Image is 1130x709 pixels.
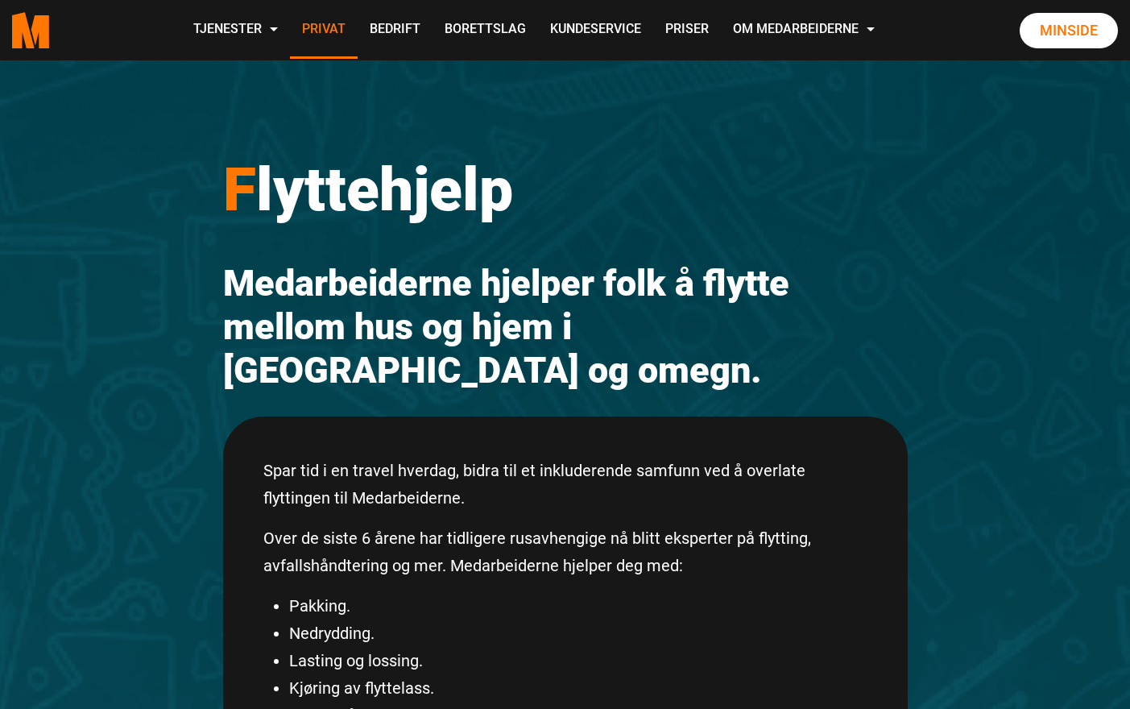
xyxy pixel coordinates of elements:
p: Over de siste 6 årene har tidligere rusavhengige nå blitt eksperter på flytting, avfallshåndterin... [263,524,867,579]
span: F [223,154,256,225]
a: Priser [653,2,721,59]
li: Lasting og lossing. [289,647,867,674]
p: Spar tid i en travel hverdag, bidra til et inkluderende samfunn ved å overlate flyttingen til Med... [263,457,867,512]
a: Privat [290,2,358,59]
a: Kundeservice [538,2,653,59]
a: Tjenester [181,2,290,59]
li: Pakking. [289,592,867,620]
a: Bedrift [358,2,433,59]
a: Om Medarbeiderne [721,2,887,59]
a: Borettslag [433,2,538,59]
li: Nedrydding. [289,620,867,647]
a: Minside [1020,13,1118,48]
li: Kjøring av flyttelass. [289,674,867,702]
h1: lyttehjelp [223,153,908,226]
h2: Medarbeiderne hjelper folk å flytte mellom hus og hjem i [GEOGRAPHIC_DATA] og omegn. [223,262,908,392]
